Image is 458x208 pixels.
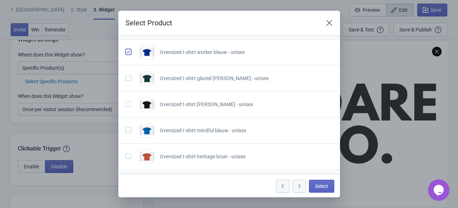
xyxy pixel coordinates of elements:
[428,179,451,201] iframe: chat widget
[160,49,245,55] span: Oversized t-shirt worker blauw - unisex
[160,75,269,81] span: Oversized t-shirt glazed [PERSON_NAME] - unisex
[160,128,246,133] span: Oversized t-shirt mindful blauw - unisex
[315,183,328,189] span: Select
[323,16,336,29] button: Close
[125,18,316,28] h2: Select Product
[309,180,334,193] button: Select
[160,154,246,159] span: Oversized t-shirt heritage bruin - unisex
[160,101,253,107] span: Oversized t-shirt [PERSON_NAME] - unisex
